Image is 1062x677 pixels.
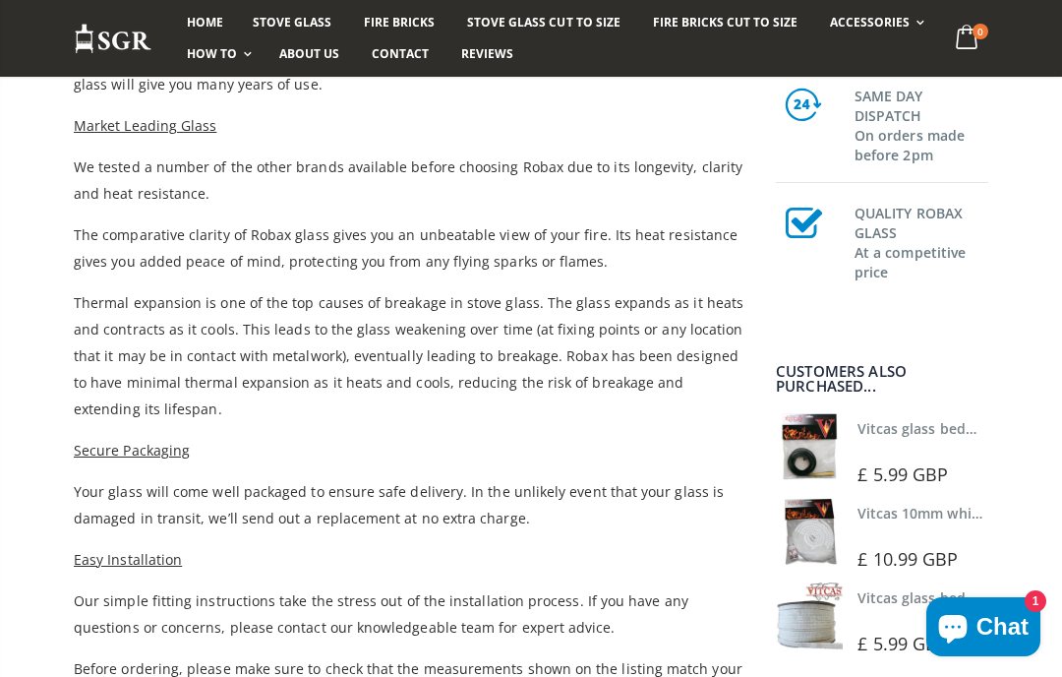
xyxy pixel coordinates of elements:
[74,157,742,203] span: We tested a number of the other brands available before choosing Robax due to its longevity, clar...
[948,20,988,58] a: 0
[973,24,988,39] span: 0
[74,482,724,527] span: Your glass will come well packaged to ensure safe delivery. In the unlikely event that your glass...
[461,45,513,62] span: Reviews
[74,441,190,460] span: Secure Packaging
[74,116,216,135] span: Market Leading Glass
[172,7,238,38] a: Home
[857,547,958,571] span: £ 10.99 GBP
[187,45,237,62] span: How To
[815,7,934,38] a: Accessories
[372,45,429,62] span: Contact
[265,38,354,70] a: About us
[349,7,449,38] a: Fire Bricks
[776,413,843,480] img: Vitcas stove glass bedding in tape
[920,597,1046,661] inbox-online-store-chat: Shopify online store chat
[776,583,843,649] img: Vitcas stove glass bedding in tape
[830,14,910,31] span: Accessories
[857,632,948,655] span: £ 5.99 GBP
[653,14,797,31] span: Fire Bricks Cut To Size
[364,14,435,31] span: Fire Bricks
[467,14,619,31] span: Stove Glass Cut To Size
[452,7,634,38] a: Stove Glass Cut To Size
[74,225,737,271] span: The comparative clarity of Robax glass gives you an unbeatable view of your fire. Its heat resist...
[74,23,152,55] img: Stove Glass Replacement
[638,7,812,38] a: Fire Bricks Cut To Size
[279,45,339,62] span: About us
[172,38,262,70] a: How To
[74,293,743,418] span: Thermal expansion is one of the top causes of breakage in stove glass. The glass expands as it he...
[74,591,688,637] span: Our simple fitting instructions take the stress out of the installation process. If you have any ...
[74,550,182,569] span: Easy Installation
[776,498,843,565] img: Vitcas white rope, glue and gloves kit 10mm
[357,38,443,70] a: Contact
[776,364,988,394] div: Customers also purchased...
[253,14,331,31] span: Stove Glass
[857,462,948,486] span: £ 5.99 GBP
[238,7,346,38] a: Stove Glass
[446,38,528,70] a: Reviews
[855,200,988,282] h3: QUALITY ROBAX GLASS At a competitive price
[187,14,223,31] span: Home
[855,83,988,165] h3: SAME DAY DISPATCH On orders made before 2pm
